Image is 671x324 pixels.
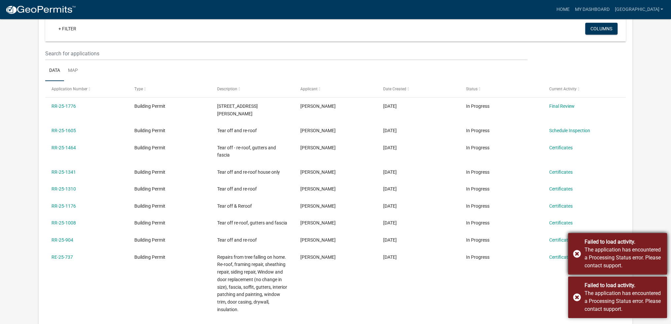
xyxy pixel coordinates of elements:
span: Application Number [51,87,87,91]
a: Data [45,60,64,81]
span: 06/12/2025 [383,220,397,225]
span: 142 Curtis DrValparaiso [217,103,258,116]
div: Failed to load activity. [585,281,662,289]
a: [GEOGRAPHIC_DATA] [612,3,666,16]
a: Certificates [549,169,573,175]
a: RR-25-1605 [51,128,76,133]
span: 07/24/2025 [383,169,397,175]
span: In Progress [466,203,489,209]
a: Certificates [549,203,573,209]
span: In Progress [466,237,489,243]
span: Michael [300,237,336,243]
span: Tear off and re-roof [217,237,257,243]
span: 05/08/2025 [383,254,397,260]
span: Tear off and re-roof house only [217,169,280,175]
span: Building Permit [134,186,165,191]
datatable-header-cell: Date Created [377,81,460,97]
span: Description [217,87,237,91]
a: Certificates [549,186,573,191]
span: Building Permit [134,169,165,175]
a: RE-25-737 [51,254,73,260]
a: Home [554,3,572,16]
div: The application has encountered a Processing Status error. Please contact support. [585,246,662,270]
span: Tear off - re-roof, gutters and fascia [217,145,276,158]
div: Failed to load activity. [585,238,662,246]
datatable-header-cell: Status [460,81,543,97]
span: Date Created [383,87,406,91]
a: RR-25-1310 [51,186,76,191]
span: Applicant [300,87,318,91]
span: Michael [300,254,336,260]
span: 07/21/2025 [383,186,397,191]
datatable-header-cell: Type [128,81,211,97]
span: 08/11/2025 [383,145,397,150]
span: Michael [300,145,336,150]
span: Building Permit [134,254,165,260]
span: In Progress [466,254,489,260]
a: Schedule Inspection [549,128,590,133]
a: Map [64,60,82,81]
span: In Progress [466,145,489,150]
span: Michael [300,103,336,109]
datatable-header-cell: Application Number [45,81,128,97]
datatable-header-cell: Applicant [294,81,377,97]
datatable-header-cell: Description [211,81,294,97]
span: In Progress [466,186,489,191]
button: Columns [585,23,618,35]
span: Type [134,87,143,91]
span: Michael [300,220,336,225]
span: Michael [300,128,336,133]
span: In Progress [466,128,489,133]
span: Status [466,87,478,91]
span: Tear off and re-roof [217,186,257,191]
span: 07/03/2025 [383,203,397,209]
span: 08/25/2025 [383,128,397,133]
span: Building Permit [134,145,165,150]
a: Certificates [549,254,573,260]
a: Certificates [549,220,573,225]
a: RR-25-1176 [51,203,76,209]
span: Building Permit [134,128,165,133]
span: In Progress [466,220,489,225]
span: Michael [300,203,336,209]
span: Current Activity [549,87,577,91]
a: Final Review [549,103,575,109]
a: RR-25-1008 [51,220,76,225]
span: Building Permit [134,237,165,243]
a: + Filter [53,23,82,35]
a: RR-25-1341 [51,169,76,175]
input: Search for applications [45,47,527,60]
span: 09/15/2025 [383,103,397,109]
a: Certificates [549,145,573,150]
span: Tear off and re-roof [217,128,257,133]
span: Building Permit [134,220,165,225]
a: RR-25-1776 [51,103,76,109]
span: Michael [300,169,336,175]
span: Building Permit [134,203,165,209]
datatable-header-cell: Current Activity [543,81,625,97]
span: Tear off re-roof, gutters and fascia [217,220,287,225]
a: RR-25-1464 [51,145,76,150]
a: RR-25-904 [51,237,73,243]
span: Building Permit [134,103,165,109]
span: Tear off & Reroof [217,203,252,209]
span: Michael [300,186,336,191]
a: Certificates [549,237,573,243]
span: In Progress [466,103,489,109]
a: My Dashboard [572,3,612,16]
div: The application has encountered a Processing Status error. Please contact support. [585,289,662,313]
span: Repairs from tree falling on home. Re-roof, framing repair, sheathing repair, siding repair, Wind... [217,254,287,312]
span: In Progress [466,169,489,175]
span: 05/30/2025 [383,237,397,243]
